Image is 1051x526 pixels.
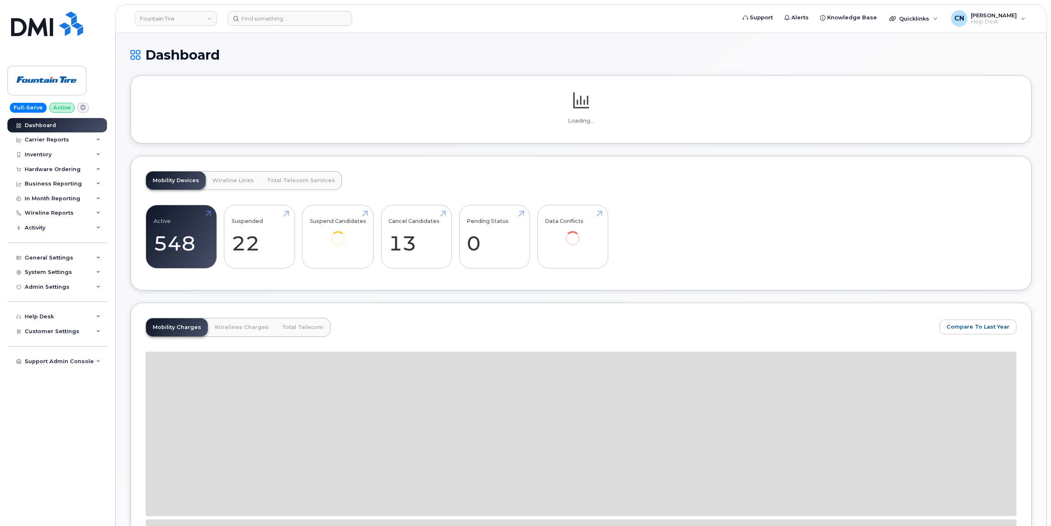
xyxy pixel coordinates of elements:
a: Mobility Devices [146,171,206,190]
button: Compare To Last Year [939,320,1016,334]
a: Pending Status 0 [467,210,522,264]
a: Total Telecom Services [260,171,342,190]
p: Loading... [146,117,1016,125]
a: Cancel Candidates 13 [388,210,444,264]
a: Wireline Lines [206,171,260,190]
span: Compare To Last Year [946,323,1009,331]
a: Mobility Charges [146,318,208,336]
a: Suspended 22 [232,210,287,264]
a: Total Telecom [275,318,330,336]
a: Suspend Candidates [310,210,366,257]
a: Data Conflicts [545,210,600,257]
a: Active 548 [153,210,209,264]
h1: Dashboard [130,48,1032,62]
a: Wirelines Charges [208,318,275,336]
